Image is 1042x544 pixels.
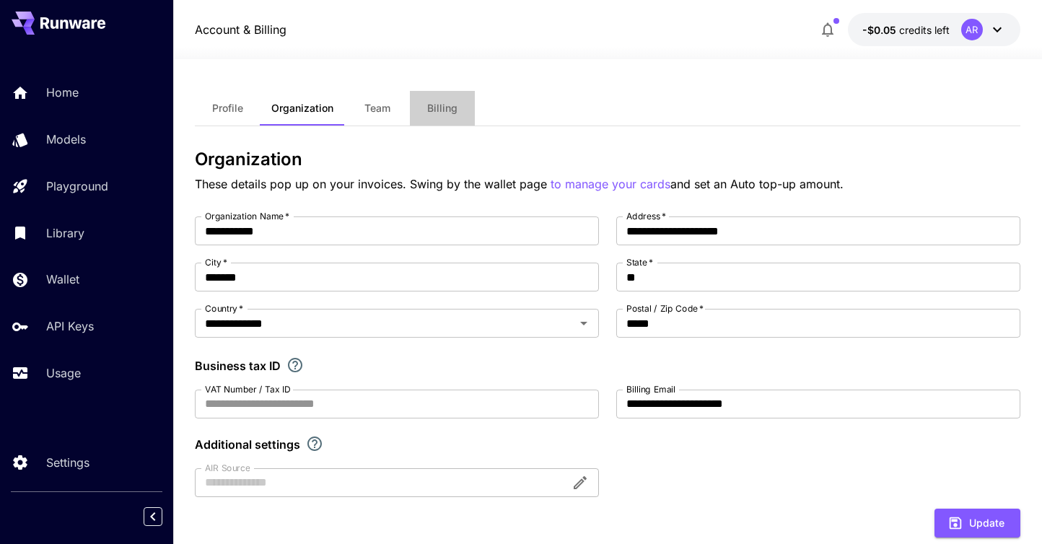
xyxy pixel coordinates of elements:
div: AR [961,19,983,40]
span: and set an Auto top-up amount. [670,177,844,191]
div: -$0.0481 [862,22,950,38]
span: Team [364,102,390,115]
label: Billing Email [626,383,675,395]
label: Organization Name [205,210,289,222]
p: Wallet [46,271,79,288]
label: AIR Source [205,462,250,474]
svg: If you are a business tax registrant, please enter your business tax ID here. [286,356,304,374]
p: Settings [46,454,89,471]
button: to manage your cards [551,175,670,193]
p: API Keys [46,317,94,335]
button: Update [934,509,1020,538]
label: State [626,256,653,268]
span: These details pop up on your invoices. Swing by the wallet page [195,177,551,191]
div: Collapse sidebar [154,504,173,530]
p: Models [46,131,86,148]
button: Collapse sidebar [144,507,162,526]
h3: Organization [195,149,1020,170]
svg: Explore additional customization settings [306,435,323,452]
button: -$0.0481AR [848,13,1020,46]
span: credits left [899,24,950,36]
span: -$0.05 [862,24,899,36]
p: Additional settings [195,436,300,453]
p: Business tax ID [195,357,281,374]
span: Billing [427,102,457,115]
p: Library [46,224,84,242]
span: Profile [212,102,243,115]
p: Playground [46,177,108,195]
button: Open [574,313,594,333]
p: Home [46,84,79,101]
span: Organization [271,102,333,115]
label: Address [626,210,666,222]
label: VAT Number / Tax ID [205,383,291,395]
nav: breadcrumb [195,21,286,38]
label: Country [205,302,243,315]
p: Usage [46,364,81,382]
label: City [205,256,227,268]
a: Account & Billing [195,21,286,38]
label: Postal / Zip Code [626,302,704,315]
